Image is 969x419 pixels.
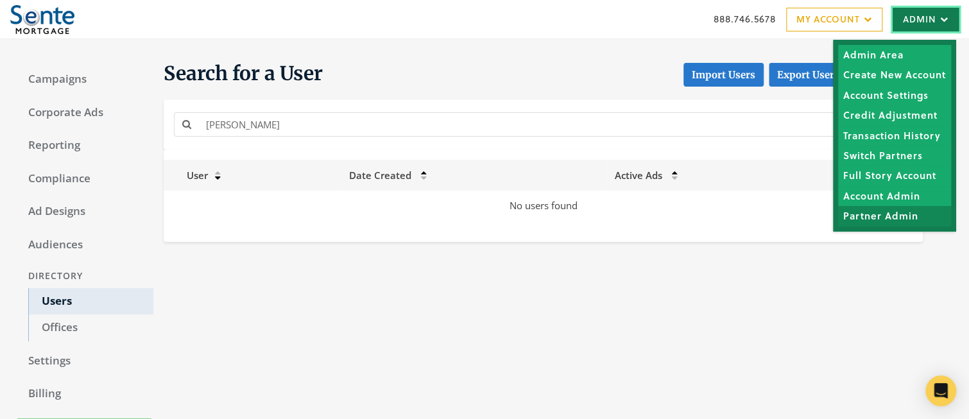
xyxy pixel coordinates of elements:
a: Corporate Ads [15,99,153,126]
a: Account Settings [838,85,951,105]
i: Search for a name or email address [182,119,191,129]
a: 888.746.5678 [714,12,776,26]
a: Campaigns [15,66,153,93]
a: Billing [15,381,153,407]
a: Switch Partners [838,145,951,165]
a: Full Story Account [838,166,951,185]
a: Partner Admin [838,206,951,226]
a: Credit Adjustment [838,105,951,125]
a: Account Admin [838,185,951,205]
span: User [171,169,208,182]
a: Settings [15,348,153,375]
a: My Account [786,8,882,31]
img: Adwerx [10,5,74,34]
button: Import Users [683,63,764,87]
a: Create New Account [838,65,951,85]
a: Admin [893,8,959,31]
a: Audiences [15,232,153,259]
input: Search for a name or email address [198,112,913,136]
a: Ad Designs [15,198,153,225]
a: Admin Area [838,45,951,65]
span: Search for a User [164,61,323,87]
a: Reporting [15,132,153,159]
div: Directory [15,264,153,288]
a: Users [28,288,153,315]
span: Active Ads [615,169,662,182]
a: Compliance [15,166,153,192]
td: No users found [164,191,923,221]
a: Export Users [769,63,848,87]
a: Transaction History [838,125,951,145]
span: Date Created [349,169,411,182]
div: Open Intercom Messenger [925,375,956,406]
a: Offices [28,314,153,341]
